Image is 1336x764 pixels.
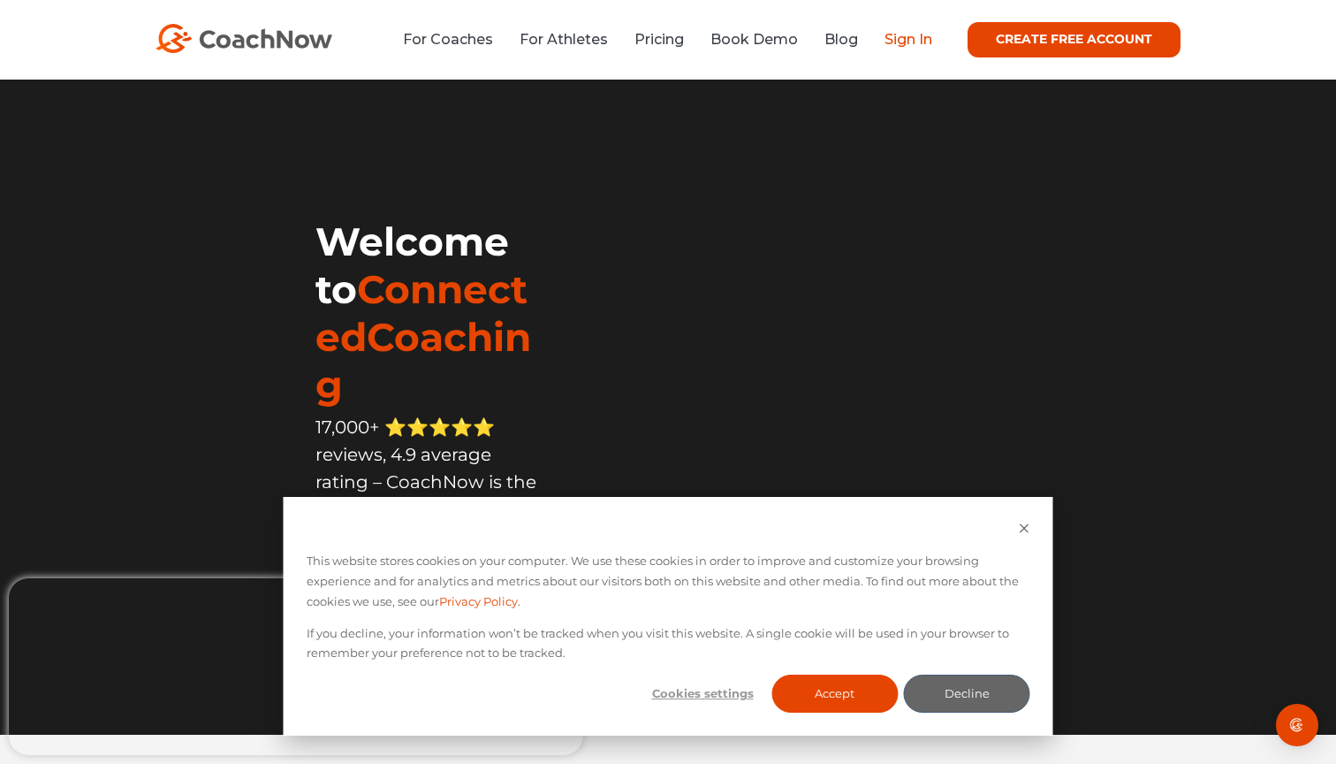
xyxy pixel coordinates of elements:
button: Accept [771,675,898,713]
a: Blog [824,31,858,48]
a: For Coaches [403,31,493,48]
div: Open Intercom Messenger [1276,704,1318,746]
span: 17,000+ ⭐️⭐️⭐️⭐️⭐️ reviews, 4.9 average rating – CoachNow is the highest rated coaching app in th... [315,416,536,547]
a: CREATE FREE ACCOUNT [968,22,1180,57]
a: Privacy Policy [439,592,518,612]
button: Cookies settings [640,675,766,713]
img: CoachNow Logo [156,24,332,53]
a: Pricing [634,31,684,48]
span: ConnectedCoaching [315,265,531,409]
a: For Athletes [520,31,608,48]
button: Dismiss cookie banner [1019,520,1030,540]
p: If you decline, your information won’t be tracked when you visit this website. A single cookie wi... [307,623,1030,664]
a: Book Demo [710,31,798,48]
h1: Welcome to [315,218,542,409]
div: Cookie banner [284,497,1053,736]
p: This website stores cookies on your computer. We use these cookies in order to improve and custom... [307,551,1030,611]
a: Sign In [884,31,932,48]
button: Decline [904,675,1030,713]
iframe: Popup CTA [9,578,583,755]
